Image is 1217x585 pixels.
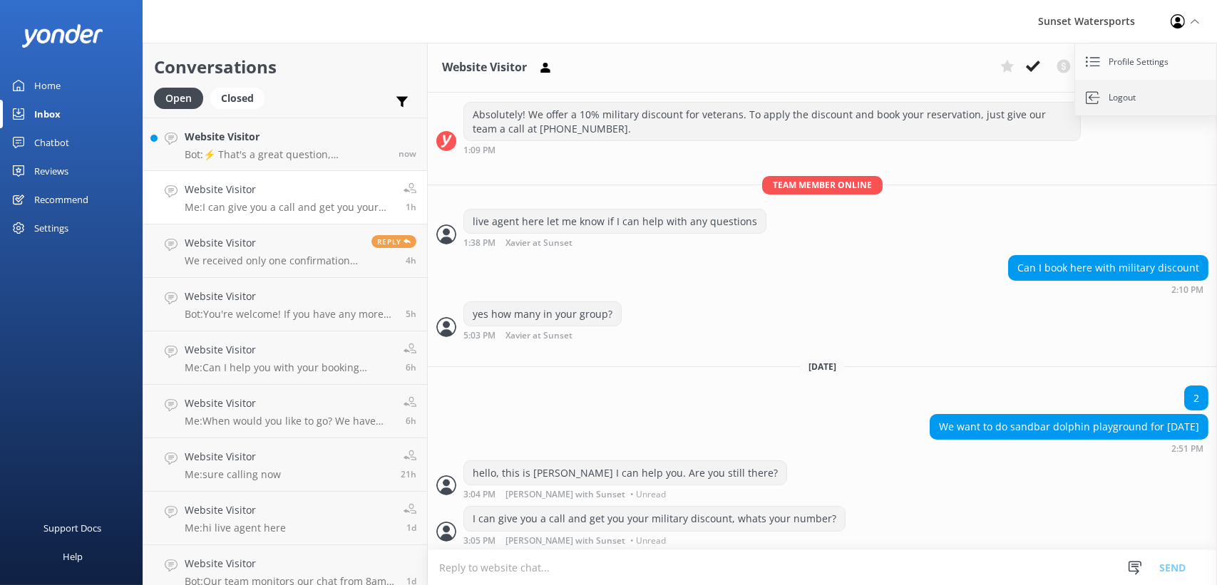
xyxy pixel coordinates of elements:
div: I can give you a call and get you your military discount, whats your number? [464,507,845,531]
div: Closed [210,88,265,109]
h4: Website Visitor [185,129,388,145]
strong: 1:09 PM [463,146,495,155]
a: Website VisitorBot:You're welcome! If you have any more questions or need further assistance, fee... [143,278,427,331]
div: Reviews [34,157,68,185]
div: Support Docs [44,514,102,542]
div: hello, this is [PERSON_NAME] I can help you. Are you still there? [464,461,786,485]
strong: 2:51 PM [1171,445,1203,453]
h4: Website Visitor [185,342,393,358]
a: Closed [210,90,272,105]
div: yes how many in your group? [464,302,621,326]
div: Settings [34,214,68,242]
span: Reply [371,235,416,248]
span: [PERSON_NAME] with Sunset [505,537,625,545]
span: Team member online [762,176,883,194]
p: Me: sure calling now [185,468,281,481]
span: Sep 28 2025 03:07pm (UTC -05:00) America/Cancun [399,147,416,160]
h4: Website Visitor [185,289,395,304]
strong: 2:10 PM [1171,286,1203,294]
h4: Website Visitor [185,502,286,518]
div: Sep 27 2025 01:10pm (UTC -05:00) America/Cancun [1008,284,1208,294]
p: Bot: You're welcome! If you have any more questions or need further assistance, feel free to ask.... [185,308,395,321]
div: Sep 27 2025 04:03pm (UTC -05:00) America/Cancun [463,330,622,341]
a: Website VisitorMe:When would you like to go? We have lots of availability [DATE]!6h [143,385,427,438]
p: Me: Can I help you with your booking [DATE]? Im live and in [GEOGRAPHIC_DATA] to help out. My nam... [185,361,393,374]
p: We received only one confirmation email [185,254,361,267]
p: Me: When would you like to go? We have lots of availability [DATE]! [185,415,393,428]
a: Website VisitorWe received only one confirmation emailReply4h [143,224,427,278]
a: Website VisitorMe:sure calling now21h [143,438,427,492]
span: Sep 28 2025 10:33am (UTC -05:00) America/Cancun [406,254,416,266]
h4: Website Visitor [185,182,393,197]
div: Sep 27 2025 12:38pm (UTC -05:00) America/Cancun [463,237,766,248]
h2: Conversations [154,53,416,81]
div: live agent here let me know if I can help with any questions [464,209,766,234]
strong: 1:38 PM [463,239,495,248]
a: Website VisitorBot:⚡ That's a great question, unfortunately I do not know the answer. I'm going t... [143,118,427,171]
h4: Website Visitor [185,556,396,571]
strong: 3:05 PM [463,537,495,545]
div: Sep 28 2025 01:51pm (UTC -05:00) America/Cancun [930,443,1208,453]
h4: Website Visitor [185,235,361,251]
span: [DATE] [800,361,845,373]
a: Website VisitorMe:hi live agent here1d [143,492,427,545]
h4: Website Visitor [185,395,393,411]
p: Me: I can give you a call and get you your military discount, whats your number? [185,201,393,214]
div: Sep 27 2025 12:09pm (UTC -05:00) America/Cancun [463,145,1081,155]
div: Absolutely! We offer a 10% military discount for veterans. To apply the discount and book your re... [464,103,1080,140]
strong: 3:04 PM [463,490,495,499]
div: Can I book here with military discount [1009,256,1208,280]
span: Sep 28 2025 08:38am (UTC -05:00) America/Cancun [406,415,416,427]
div: Sep 28 2025 02:05pm (UTC -05:00) America/Cancun [463,535,846,545]
div: Help [63,542,83,571]
h3: Website Visitor [442,58,527,77]
div: We want to do sandbar dolphin playground for [DATE] [930,415,1208,439]
div: Open [154,88,203,109]
img: yonder-white-logo.png [21,24,103,48]
div: Inbox [34,100,61,128]
h4: Website Visitor [185,449,281,465]
span: [PERSON_NAME] with Sunset [505,490,625,499]
div: Recommend [34,185,88,214]
span: • Unread [630,490,666,499]
a: Website VisitorMe:Can I help you with your booking [DATE]? Im live and in [GEOGRAPHIC_DATA] to he... [143,331,427,385]
strong: 5:03 PM [463,331,495,341]
span: Sep 28 2025 08:52am (UTC -05:00) America/Cancun [406,361,416,373]
span: Sep 27 2025 12:38pm (UTC -05:00) America/Cancun [406,522,416,534]
div: Home [34,71,61,100]
div: Sep 28 2025 02:04pm (UTC -05:00) America/Cancun [463,489,787,499]
span: Xavier at Sunset [505,331,572,341]
span: Xavier at Sunset [505,239,572,248]
div: Chatbot [34,128,69,157]
div: 2 [1185,386,1208,410]
p: Bot: ⚡ That's a great question, unfortunately I do not know the answer. I'm going to reach out to... [185,148,388,161]
a: Website VisitorMe:I can give you a call and get you your military discount, whats your number?1h [143,171,427,224]
a: Open [154,90,210,105]
span: • Unread [630,537,666,545]
p: Me: hi live agent here [185,522,286,534]
span: Sep 27 2025 05:34pm (UTC -05:00) America/Cancun [401,468,416,480]
span: Sep 28 2025 02:05pm (UTC -05:00) America/Cancun [406,201,416,213]
span: Sep 28 2025 09:15am (UTC -05:00) America/Cancun [406,308,416,320]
